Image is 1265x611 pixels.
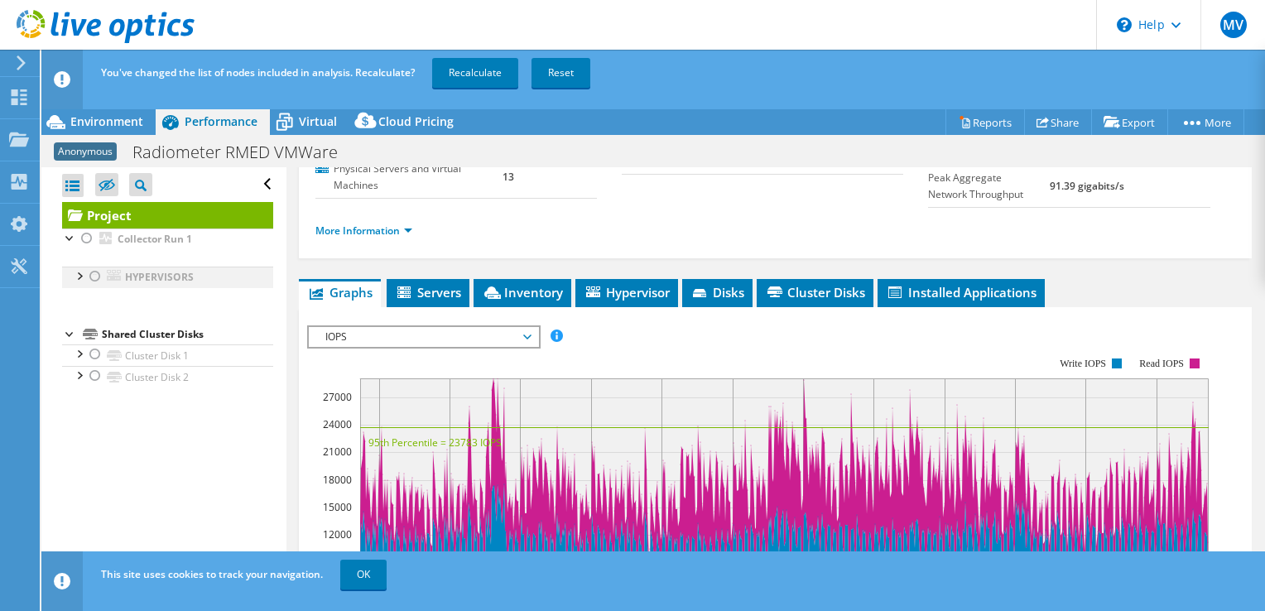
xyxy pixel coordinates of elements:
span: Virtual [299,113,337,129]
span: Installed Applications [886,284,1037,301]
a: Export [1091,109,1168,135]
text: 24000 [323,417,352,431]
a: OK [340,560,387,589]
text: Read IOPS [1139,358,1184,369]
span: Inventory [482,284,563,301]
text: 12000 [323,527,352,541]
label: Physical Servers and Virtual Machines [315,161,503,194]
span: IOPS [317,327,530,347]
div: Shared Cluster Disks [102,325,273,344]
span: Graphs [307,284,373,301]
span: Cluster Disks [765,284,865,301]
text: 95th Percentile = 23783 IOPS [368,435,502,450]
span: Disks [690,284,744,301]
span: Anonymous [54,142,117,161]
h1: Radiometer RMED VMWare [125,143,363,161]
span: Hypervisor [584,284,670,301]
label: Peak Aggregate Network Throughput [928,170,1050,203]
svg: \n [1117,17,1132,32]
a: Recalculate [432,58,518,88]
a: Project [62,202,273,229]
text: 18000 [323,473,352,487]
span: Servers [395,284,461,301]
span: You've changed the list of nodes included in analysis. Recalculate? [101,65,415,79]
text: 21000 [323,445,352,459]
b: Collector Run 1 [118,232,192,246]
span: Performance [185,113,257,129]
a: More [1167,109,1244,135]
span: MV [1220,12,1247,38]
a: Cluster Disk 2 [62,366,273,387]
text: 15000 [323,500,352,514]
text: Write IOPS [1060,358,1106,369]
b: 91.39 gigabits/s [1050,179,1124,193]
a: Reset [531,58,590,88]
a: Reports [945,109,1025,135]
span: This site uses cookies to track your navigation. [101,567,323,581]
b: 13 [503,170,514,184]
span: Environment [70,113,143,129]
a: Hypervisors [62,267,273,288]
span: Cloud Pricing [378,113,454,129]
text: 27000 [323,390,352,404]
a: Collector Run 1 [62,229,273,250]
a: More Information [315,224,412,238]
a: Cluster Disk 1 [62,344,273,366]
a: Share [1024,109,1092,135]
